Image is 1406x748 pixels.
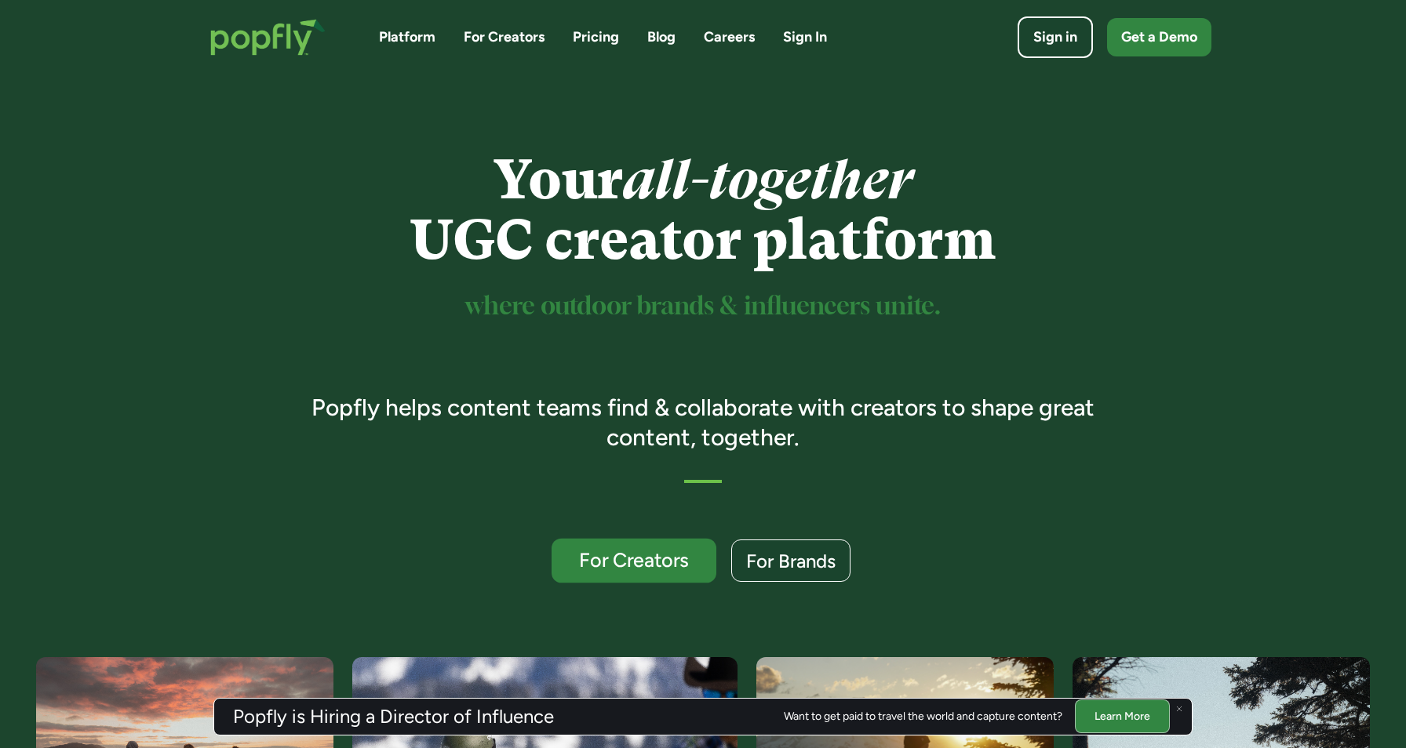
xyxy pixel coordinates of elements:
a: For Creators [552,539,716,583]
a: Platform [379,27,435,47]
a: Get a Demo [1107,18,1211,56]
a: Careers [704,27,755,47]
div: Want to get paid to travel the world and capture content? [784,710,1062,723]
h3: Popfly is Hiring a Director of Influence [233,707,554,726]
a: Sign in [1018,16,1093,58]
a: home [195,3,341,71]
h3: Popfly helps content teams find & collaborate with creators to shape great content, together. [290,393,1117,452]
em: all-together [623,148,912,212]
a: Blog [647,27,676,47]
div: Get a Demo [1121,27,1197,47]
div: For Creators [566,550,701,571]
a: Sign In [783,27,827,47]
div: Sign in [1033,27,1077,47]
sup: where outdoor brands & influencers unite. [465,295,941,319]
a: For Creators [464,27,545,47]
a: Learn More [1075,699,1170,733]
h1: Your UGC creator platform [290,150,1117,271]
a: Pricing [573,27,619,47]
a: For Brands [731,539,851,582]
div: For Brands [746,551,836,571]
